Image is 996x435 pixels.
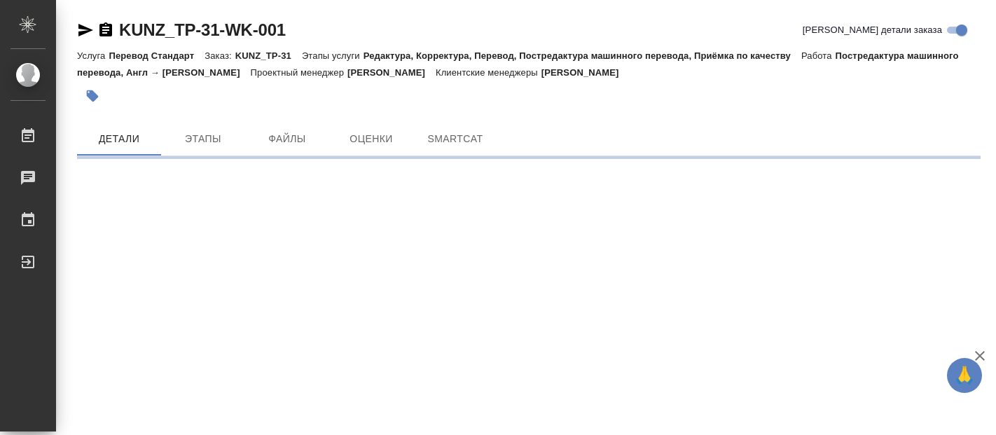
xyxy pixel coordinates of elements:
[801,50,836,61] p: Работа
[170,130,237,148] span: Этапы
[251,67,347,78] p: Проектный менеджер
[235,50,302,61] p: KUNZ_TP-31
[338,130,405,148] span: Оценки
[109,50,205,61] p: Перевод Стандарт
[302,50,364,61] p: Этапы услуги
[205,50,235,61] p: Заказ:
[364,50,801,61] p: Редактура, Корректура, Перевод, Постредактура машинного перевода, Приёмка по качеству
[85,130,153,148] span: Детали
[97,22,114,39] button: Скопировать ссылку
[347,67,436,78] p: [PERSON_NAME]
[947,358,982,393] button: 🙏
[77,22,94,39] button: Скопировать ссылку для ЯМессенджера
[254,130,321,148] span: Файлы
[541,67,630,78] p: [PERSON_NAME]
[119,20,286,39] a: KUNZ_TP-31-WK-001
[436,67,541,78] p: Клиентские менеджеры
[422,130,489,148] span: SmartCat
[803,23,942,37] span: [PERSON_NAME] детали заказа
[77,81,108,111] button: Добавить тэг
[953,361,976,390] span: 🙏
[77,50,109,61] p: Услуга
